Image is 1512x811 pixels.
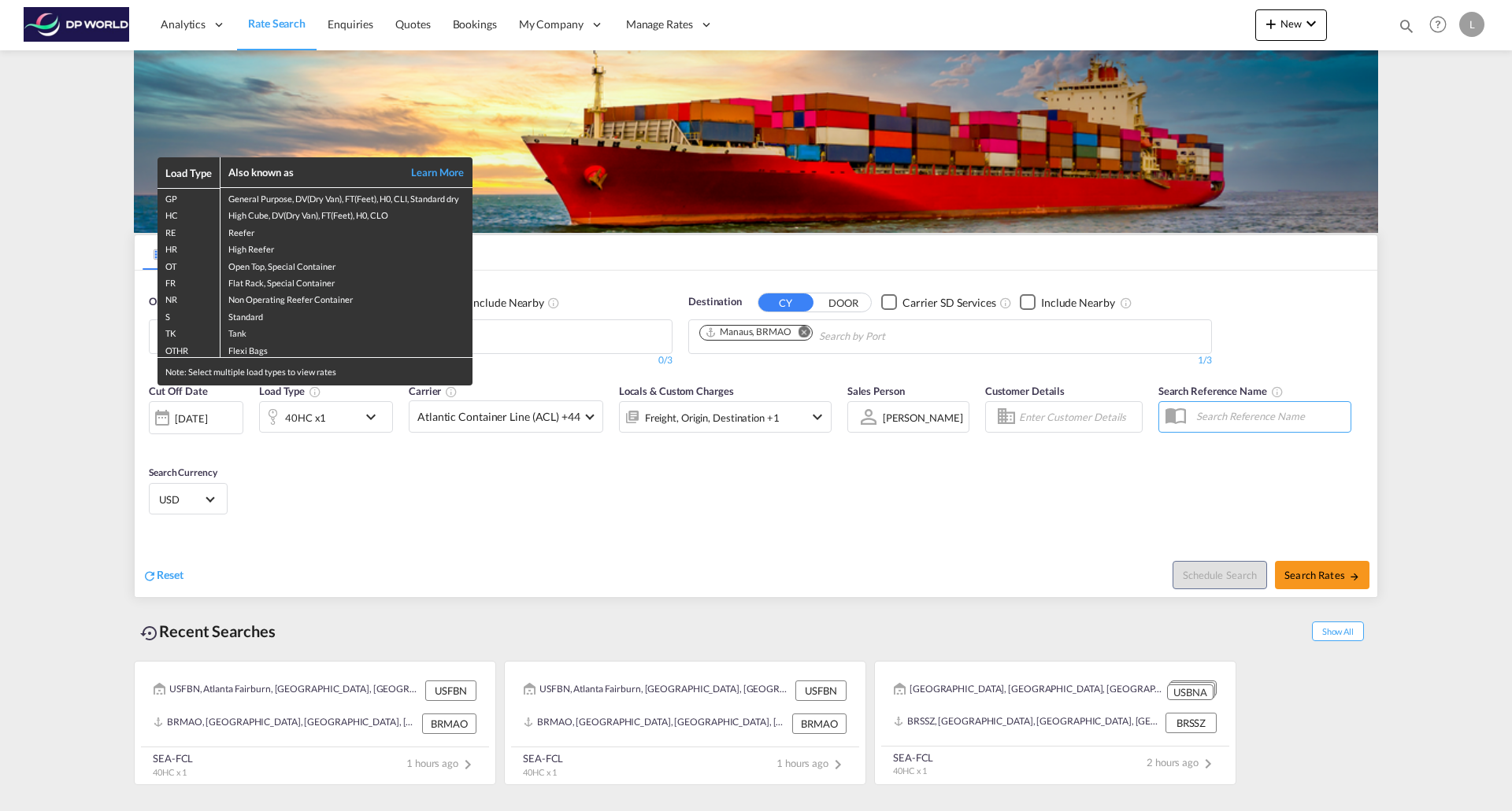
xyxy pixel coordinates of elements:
[220,239,472,256] td: High Reefer
[157,323,220,340] td: TK
[157,289,220,306] td: NR
[228,165,394,179] div: Also known as
[157,341,220,358] td: OTHR
[157,307,220,323] td: S
[157,256,220,273] td: OT
[220,341,472,358] td: Flexi Bags
[157,157,220,188] th: Load Type
[157,188,220,205] td: GP
[220,223,472,239] td: Reefer
[220,256,472,273] td: Open Top, Special Container
[157,239,220,256] td: HR
[157,358,472,385] div: Note: Select multiple load types to view rates
[220,273,472,289] td: Flat Rack, Special Container
[220,323,472,340] td: Tank
[157,223,220,239] td: RE
[220,188,472,205] td: General Purpose, DV(Dry Van), FT(Feet), H0, CLI, Standard dry
[220,205,472,222] td: High Cube, DV(Dry Van), FT(Feet), H0, CLO
[220,289,472,306] td: Non Operating Reefer Container
[157,273,220,289] td: FR
[220,307,472,323] td: Standard
[157,205,220,222] td: HC
[394,165,465,179] a: Learn More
